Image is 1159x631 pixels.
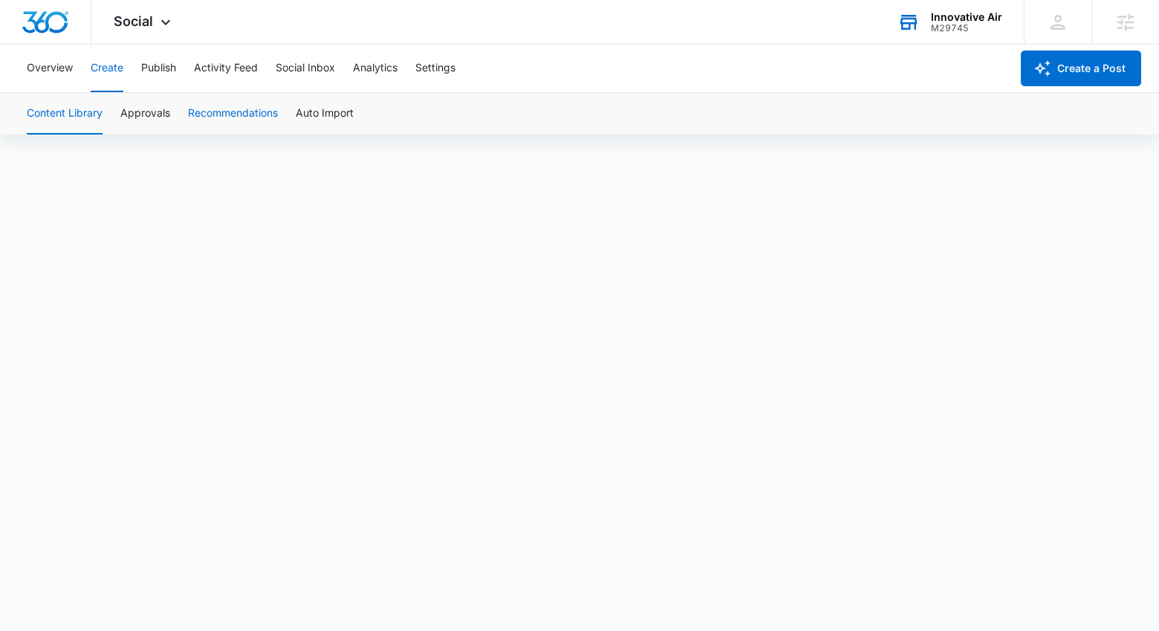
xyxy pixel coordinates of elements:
[1021,51,1141,86] button: Create a Post
[91,45,123,92] button: Create
[415,45,455,92] button: Settings
[931,11,1002,23] div: account name
[188,93,278,135] button: Recommendations
[276,45,335,92] button: Social Inbox
[27,93,103,135] button: Content Library
[120,93,170,135] button: Approvals
[353,45,397,92] button: Analytics
[141,45,176,92] button: Publish
[27,45,73,92] button: Overview
[114,13,153,29] span: Social
[931,23,1002,33] div: account id
[194,45,258,92] button: Activity Feed
[296,93,354,135] button: Auto Import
